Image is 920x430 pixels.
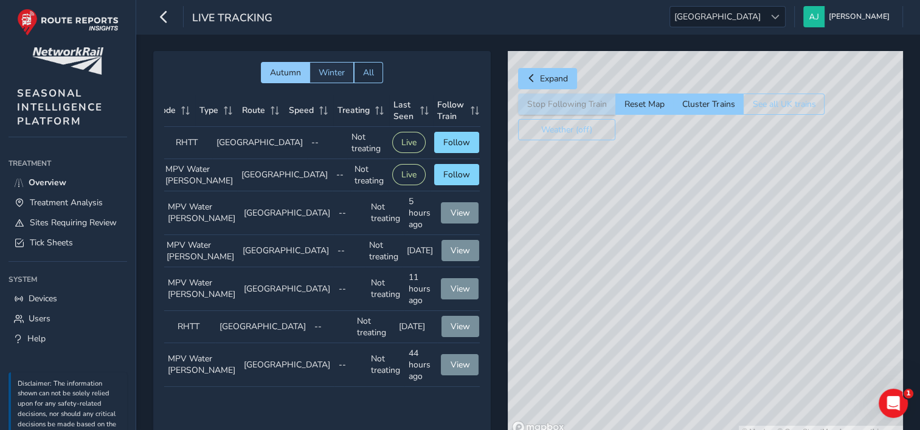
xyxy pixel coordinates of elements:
a: Overview [9,172,127,193]
span: All [363,67,374,78]
td: -- [307,127,348,159]
td: Not treating [367,191,404,235]
button: Cluster Trains [673,94,743,115]
img: customer logo [32,47,103,75]
td: -- [333,235,365,267]
button: Expand [518,68,577,89]
td: [GEOGRAPHIC_DATA] [240,267,334,311]
span: Winter [319,67,345,78]
button: Follow [434,132,479,153]
button: Reset Map [615,94,673,115]
span: Tick Sheets [30,237,73,248]
td: [DATE] [395,311,437,343]
span: Treatment Analysis [30,197,103,208]
button: View [441,354,479,375]
span: Treating [337,104,370,116]
td: MPV Water [PERSON_NAME] [164,191,240,235]
button: Live [392,132,426,153]
span: View [450,283,469,295]
span: View [451,245,470,256]
button: Autumn [261,62,310,83]
a: Devices [9,288,127,309]
a: Treatment Analysis [9,193,127,213]
td: RHTT [173,311,215,343]
button: Winter [310,62,354,83]
span: Speed [289,104,314,116]
button: View [441,202,479,224]
span: Route [242,104,265,116]
span: View [450,207,469,219]
td: MPV Water [PERSON_NAME] [164,267,240,311]
img: diamond-layout [803,6,825,27]
td: 11 hours ago [404,267,437,311]
button: [PERSON_NAME] [803,6,894,27]
td: [GEOGRAPHIC_DATA] [240,191,334,235]
button: All [354,62,383,83]
img: rr logo [17,9,119,36]
span: View [450,359,469,370]
a: Help [9,329,127,349]
span: Follow Train [437,99,466,122]
td: Not treating [367,267,404,311]
td: [GEOGRAPHIC_DATA] [238,235,333,267]
button: View [441,240,479,261]
span: Autumn [270,67,301,78]
span: Users [29,313,50,324]
iframe: Intercom live chat [879,389,908,418]
td: 44 hours ago [404,343,437,387]
span: Type [199,104,218,116]
div: System [9,270,127,288]
span: Sites Requiring Review [30,217,117,228]
span: View [451,321,470,332]
td: Not treating [347,127,388,159]
button: See all UK trains [743,94,825,115]
td: -- [332,159,350,191]
td: [GEOGRAPHIC_DATA] [237,159,332,191]
span: Help [27,333,46,344]
td: Not treating [353,311,395,343]
span: Live Tracking [192,10,272,27]
td: [GEOGRAPHIC_DATA] [240,343,334,387]
button: View [441,316,479,337]
span: Follow [443,137,470,148]
td: -- [310,311,352,343]
span: Last Seen [393,99,416,122]
button: Follow [434,164,479,185]
span: Expand [540,73,568,84]
td: -- [334,191,367,235]
div: Treatment [9,154,127,172]
td: MPV Water [PERSON_NAME] [162,235,238,267]
button: View [441,278,479,299]
td: [GEOGRAPHIC_DATA] [212,127,307,159]
span: 1 [904,389,913,398]
td: 5 hours ago [404,191,437,235]
span: Devices [29,293,57,304]
td: MPV Water [PERSON_NAME] [164,343,240,387]
span: [PERSON_NAME] [829,6,890,27]
td: MPV Water [PERSON_NAME] [161,159,237,191]
td: [GEOGRAPHIC_DATA] [215,311,310,343]
td: Not treating [365,235,403,267]
td: Not treating [350,159,388,191]
button: Live [392,164,426,185]
span: [GEOGRAPHIC_DATA] [670,7,765,27]
a: Sites Requiring Review [9,213,127,233]
span: Follow [443,169,470,180]
a: Tick Sheets [9,233,127,253]
span: Overview [29,177,66,188]
span: SEASONAL INTELLIGENCE PLATFORM [17,86,103,128]
td: [DATE] [403,235,437,267]
td: Not treating [367,343,404,387]
td: -- [334,343,367,387]
a: Users [9,309,127,329]
td: RHTT [171,127,212,159]
td: -- [334,267,367,311]
button: Weather (off) [518,119,615,140]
